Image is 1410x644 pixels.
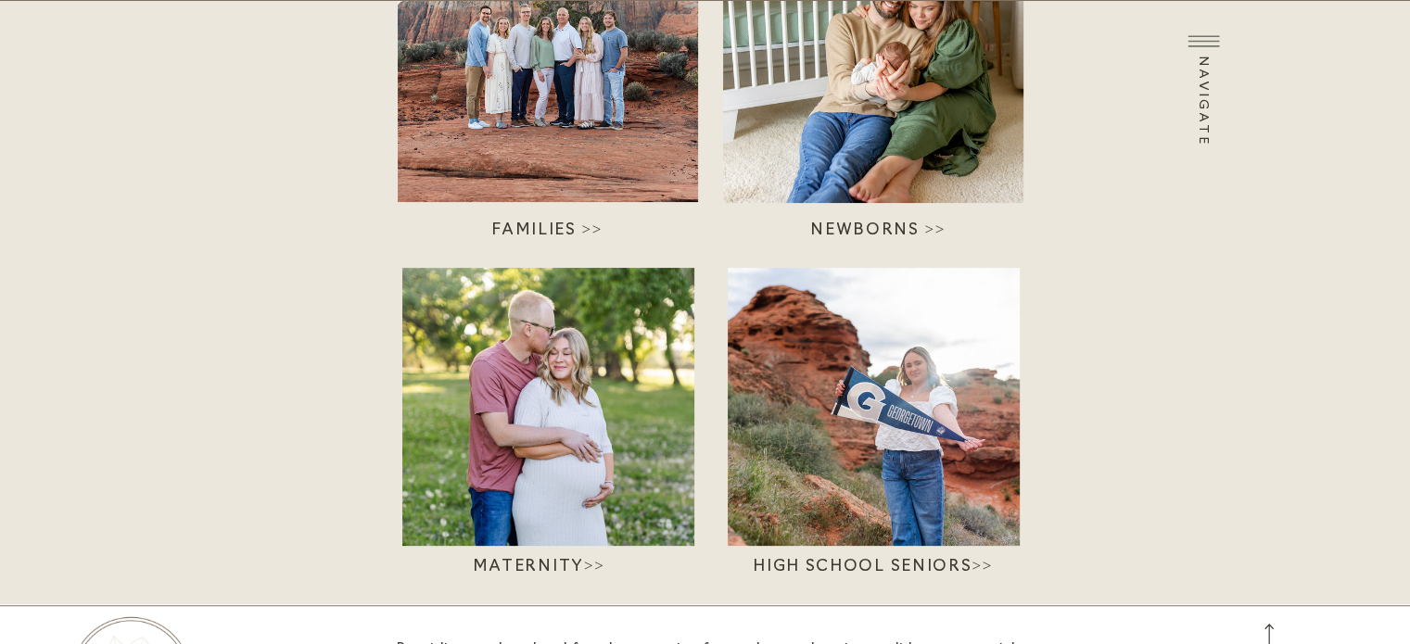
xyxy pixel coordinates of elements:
[436,219,659,239] a: Families >>
[427,555,651,575] a: Maternity>>
[767,219,990,239] a: Newborns >>
[1193,56,1213,127] div: navigate
[740,555,1007,575] a: High School SEniors>>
